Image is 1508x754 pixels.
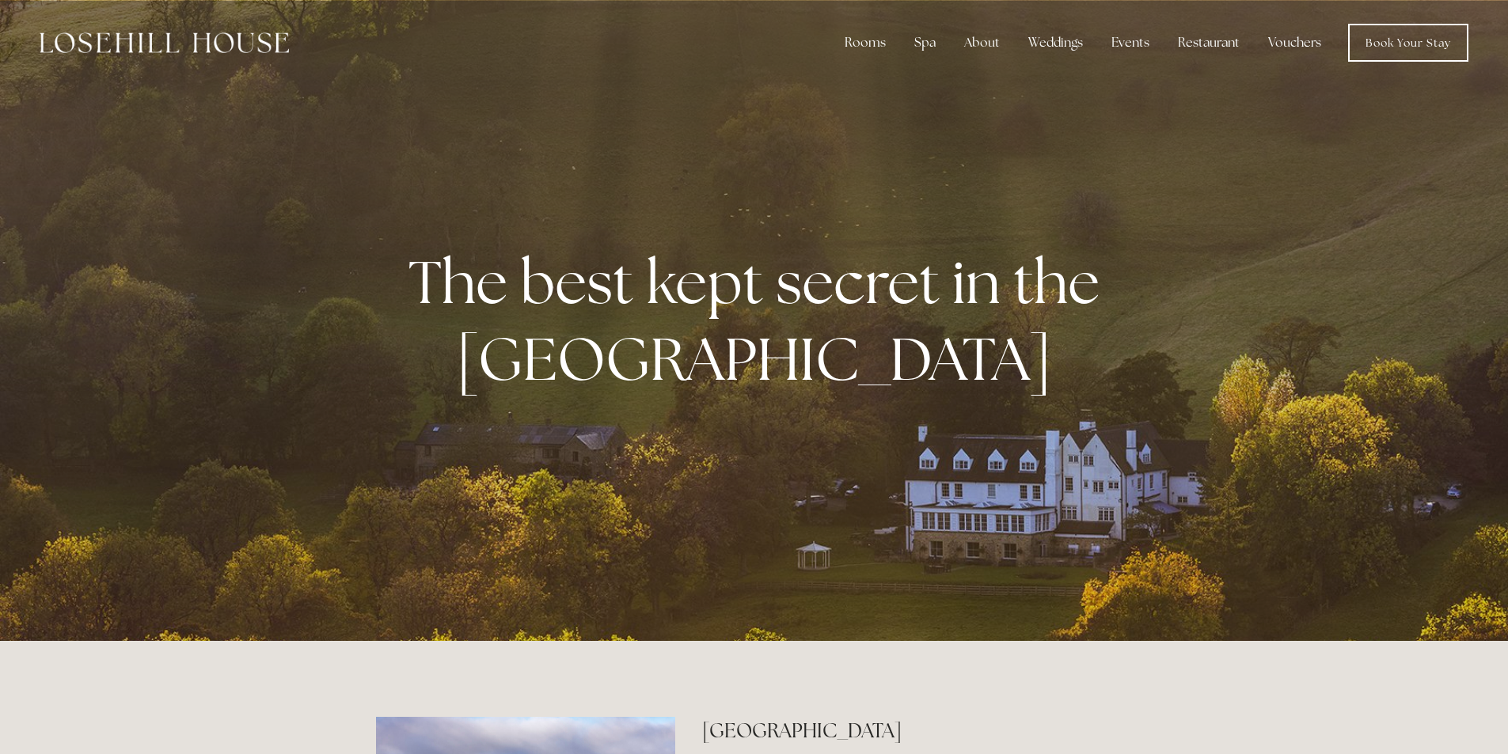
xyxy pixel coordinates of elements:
[952,27,1012,59] div: About
[702,717,1132,745] h2: [GEOGRAPHIC_DATA]
[902,27,948,59] div: Spa
[40,32,289,53] img: Losehill House
[1165,27,1252,59] div: Restaurant
[408,243,1112,398] strong: The best kept secret in the [GEOGRAPHIC_DATA]
[1348,24,1468,62] a: Book Your Stay
[1099,27,1162,59] div: Events
[1016,27,1096,59] div: Weddings
[1255,27,1334,59] a: Vouchers
[832,27,898,59] div: Rooms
